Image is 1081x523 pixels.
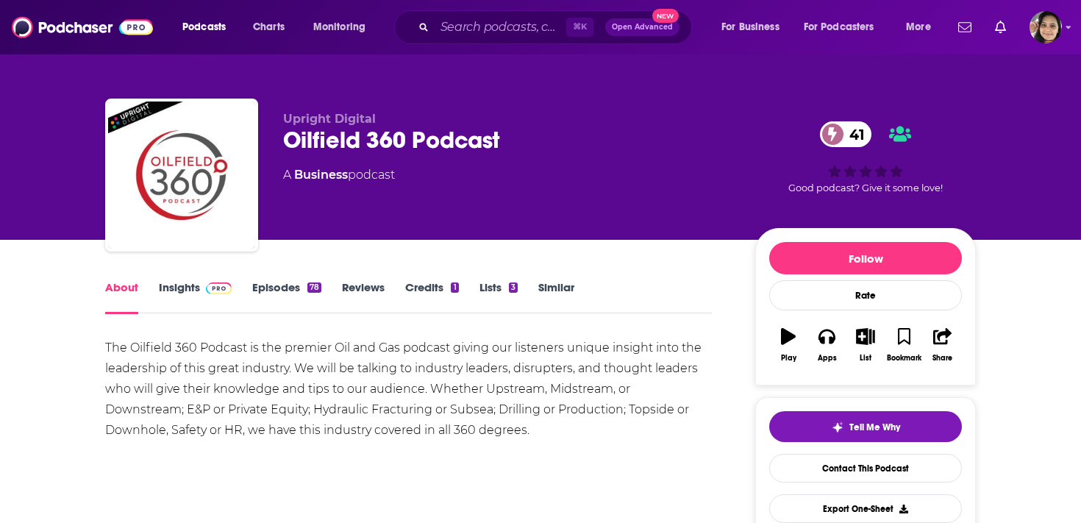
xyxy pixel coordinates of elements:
div: Bookmark [887,354,921,363]
span: Logged in as shelbyjanner [1030,11,1062,43]
a: Show notifications dropdown [989,15,1012,40]
div: Play [781,354,796,363]
span: Good podcast? Give it some love! [788,182,943,193]
div: 41Good podcast? Give it some love! [755,112,976,203]
span: More [906,17,931,38]
button: open menu [172,15,245,39]
button: Open AdvancedNew [605,18,679,36]
input: Search podcasts, credits, & more... [435,15,566,39]
span: Charts [253,17,285,38]
div: The Oilfield 360 Podcast is the premier Oil and Gas podcast giving our listeners unique insight i... [105,338,712,441]
div: Share [932,354,952,363]
img: Oilfield 360 Podcast [108,102,255,249]
div: List [860,354,871,363]
span: For Business [721,17,779,38]
a: 41 [820,121,872,147]
button: tell me why sparkleTell Me Why [769,411,962,442]
button: Show profile menu [1030,11,1062,43]
button: Export One-Sheet [769,494,962,523]
span: Monitoring [313,17,365,38]
div: Rate [769,280,962,310]
button: open menu [794,15,896,39]
a: Similar [538,280,574,314]
a: About [105,280,138,314]
a: Lists3 [479,280,518,314]
button: Play [769,319,807,371]
button: open menu [896,15,949,39]
div: 1 [451,282,458,293]
span: For Podcasters [804,17,874,38]
img: Podchaser - Follow, Share and Rate Podcasts [12,13,153,41]
span: ⌘ K [566,18,593,37]
button: Share [924,319,962,371]
a: Credits1 [405,280,458,314]
a: InsightsPodchaser Pro [159,280,232,314]
img: User Profile [1030,11,1062,43]
div: 78 [307,282,321,293]
a: Episodes78 [252,280,321,314]
div: Apps [818,354,837,363]
button: open menu [711,15,798,39]
button: List [846,319,885,371]
div: A podcast [283,166,395,184]
img: tell me why sparkle [832,421,843,433]
div: Search podcasts, credits, & more... [408,10,706,44]
a: Business [294,168,348,182]
span: Podcasts [182,17,226,38]
span: Tell Me Why [849,421,900,433]
a: Charts [243,15,293,39]
div: 3 [509,282,518,293]
span: Open Advanced [612,24,673,31]
a: Contact This Podcast [769,454,962,483]
button: Follow [769,242,962,274]
a: Reviews [342,280,385,314]
button: open menu [303,15,385,39]
span: 41 [835,121,872,147]
span: New [652,9,679,23]
img: Podchaser Pro [206,282,232,294]
button: Apps [807,319,846,371]
a: Show notifications dropdown [952,15,977,40]
button: Bookmark [885,319,923,371]
span: Upright Digital [283,112,376,126]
